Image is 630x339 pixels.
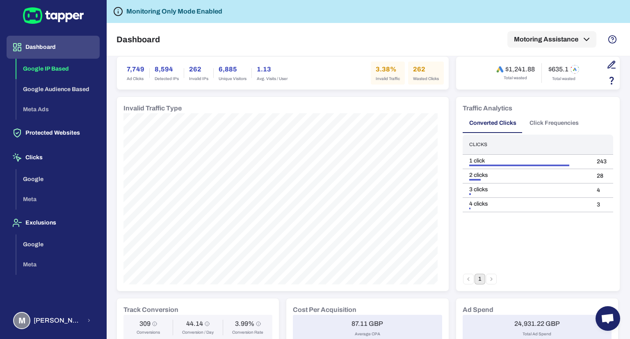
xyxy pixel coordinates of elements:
svg: Conversion / Day [205,321,210,326]
h6: 8,594 [155,64,179,74]
button: Motoring Assistance [507,31,596,48]
h6: 309 [139,320,151,328]
span: Detected IPs [155,76,179,82]
a: Clicks [7,153,100,160]
button: Protected Websites [7,121,100,144]
span: Avg. Visits / User [257,76,288,82]
span: Conversions [137,330,160,335]
h6: Ad Spend [463,305,493,315]
button: Converted Clicks [463,113,523,133]
button: page 1 [475,274,485,284]
td: 243 [590,155,613,169]
div: M [13,312,30,329]
a: Google [16,240,100,247]
span: Total Ad Spend [523,331,551,337]
h6: 262 [413,64,439,74]
a: Google [16,175,100,182]
h6: $635.1 [548,65,568,73]
span: Total wasted [552,76,575,82]
h6: 262 [189,64,208,74]
td: 3 [590,198,613,212]
a: Exclusions [7,219,100,226]
h6: 3.38% [376,64,400,74]
button: M[PERSON_NAME] [PERSON_NAME] [7,309,100,332]
h6: 3.99% [235,320,254,328]
h5: Dashboard [116,34,160,44]
h6: 44.14 [186,320,203,328]
div: 2 clicks [469,172,584,179]
span: Invalid IPs [189,76,208,82]
svg: Conversions [152,321,157,326]
h6: Monitoring Only Mode Enabled [126,7,222,16]
h6: Cost Per Acquisition [293,305,356,315]
td: 28 [590,169,613,183]
button: Estimation based on the quantity of invalid click x cost-per-click. [605,73,619,87]
h6: $1,241.88 [505,65,535,73]
h6: Invalid Traffic Type [123,103,182,113]
span: Conversion Rate [232,330,263,335]
svg: Conversion Rate [256,321,261,326]
th: Clicks [463,135,590,155]
div: 4 clicks [469,200,584,208]
button: Dashboard [7,36,100,59]
button: Clicks [7,146,100,169]
h6: 6,885 [219,64,247,74]
button: Google Audience Based [16,79,100,100]
button: Google IP Based [16,59,100,79]
a: Google IP Based [16,65,100,72]
nav: pagination navigation [463,274,497,284]
td: 4 [590,183,613,198]
span: [PERSON_NAME] [PERSON_NAME] [34,316,82,325]
span: Ad Clicks [127,76,144,82]
div: 3 clicks [469,186,584,193]
h6: Traffic Analytics [463,103,512,113]
h6: 1.13 [257,64,288,74]
span: Unique Visitors [219,76,247,82]
svg: Tapper is not blocking any fraudulent activity for this domain [113,7,123,16]
button: Click Frequencies [523,113,585,133]
span: Wasted Clicks [413,76,439,82]
div: Open chat [596,306,620,331]
button: Exclusions [7,211,100,234]
span: Conversion / Day [182,330,214,335]
div: 1 click [469,157,584,165]
h6: Track Conversion [123,305,178,315]
h6: 24,931.22 GBP [514,320,560,328]
a: Dashboard [7,43,100,50]
h6: 87.11 GBP [352,320,383,328]
button: Google [16,169,100,190]
a: Protected Websites [7,129,100,136]
button: Google [16,234,100,255]
span: Total wasted [504,75,527,81]
h6: 7,749 [127,64,144,74]
span: Average CPA [355,331,380,337]
a: Google Audience Based [16,85,100,92]
span: Invalid Traffic [376,76,400,82]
